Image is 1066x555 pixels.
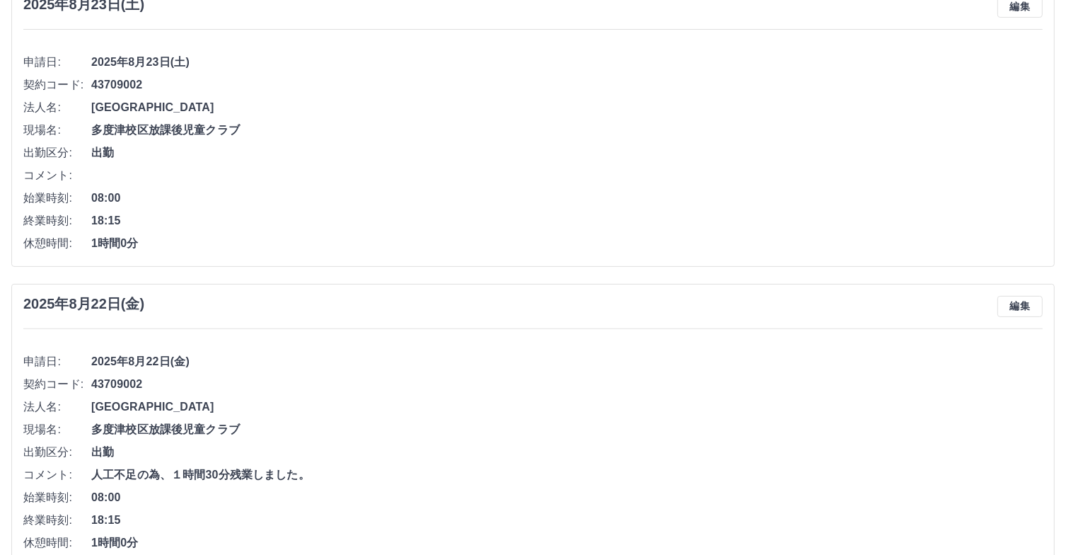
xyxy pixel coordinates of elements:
span: 18:15 [91,212,1043,229]
span: 1時間0分 [91,534,1043,551]
span: 契約コード: [23,376,91,393]
span: 出勤 [91,144,1043,161]
button: 編集 [997,296,1043,317]
span: 休憩時間: [23,235,91,252]
span: 始業時刻: [23,190,91,207]
span: 出勤 [91,444,1043,461]
span: コメント: [23,467,91,484]
span: 43709002 [91,76,1043,93]
span: 申請日: [23,353,91,370]
span: 出勤区分: [23,444,91,461]
span: 2025年8月22日(金) [91,353,1043,370]
span: 多度津校区放課後児童クラブ [91,421,1043,438]
span: 08:00 [91,489,1043,506]
span: 多度津校区放課後児童クラブ [91,122,1043,139]
span: 終業時刻: [23,512,91,529]
span: コメント: [23,167,91,184]
span: [GEOGRAPHIC_DATA] [91,99,1043,116]
span: 1時間0分 [91,235,1043,252]
span: 43709002 [91,376,1043,393]
span: 契約コード: [23,76,91,93]
span: 法人名: [23,399,91,416]
span: 08:00 [91,190,1043,207]
span: 18:15 [91,512,1043,529]
span: 出勤区分: [23,144,91,161]
span: 法人名: [23,99,91,116]
span: 申請日: [23,54,91,71]
span: [GEOGRAPHIC_DATA] [91,399,1043,416]
span: 2025年8月23日(土) [91,54,1043,71]
span: 休憩時間: [23,534,91,551]
span: 終業時刻: [23,212,91,229]
h3: 2025年8月22日(金) [23,296,144,312]
span: 始業時刻: [23,489,91,506]
span: 現場名: [23,421,91,438]
span: 人工不足の為、１時間30分残業しました。 [91,467,1043,484]
span: 現場名: [23,122,91,139]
